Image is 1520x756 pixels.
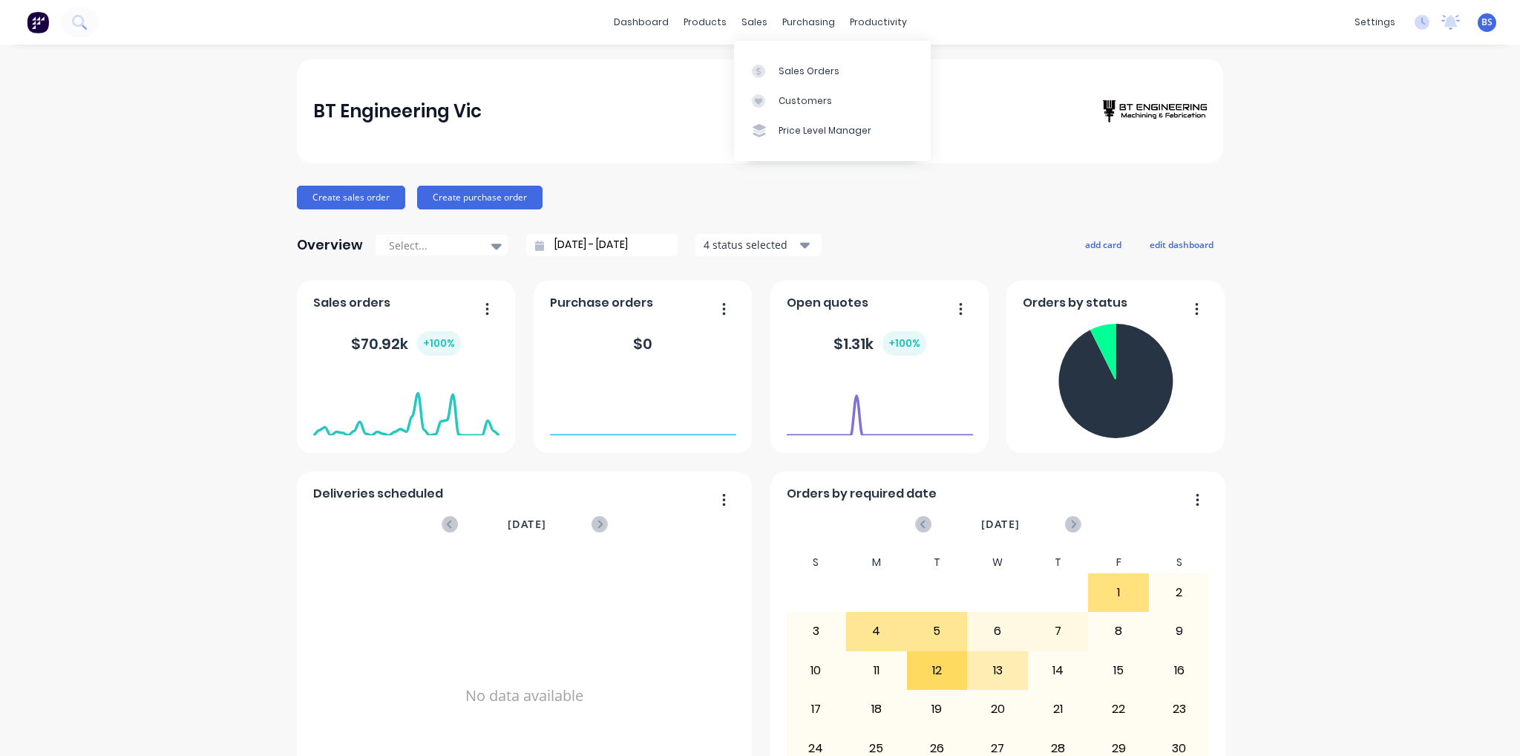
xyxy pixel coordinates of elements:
div: 8 [1089,613,1148,650]
div: sales [734,11,775,33]
div: productivity [842,11,914,33]
div: Price Level Manager [779,124,871,137]
a: dashboard [606,11,676,33]
div: 7 [1029,613,1088,650]
div: 4 status selected [704,237,797,252]
button: add card [1075,235,1131,254]
span: Orders by required date [787,485,937,503]
div: 3 [787,613,846,650]
a: Sales Orders [734,56,931,85]
div: 4 [847,613,906,650]
div: 20 [968,691,1027,728]
button: 4 status selected [695,234,822,256]
div: 10 [787,652,846,689]
div: $ 0 [633,333,652,355]
div: $ 70.92k [351,331,461,356]
span: Sales orders [313,294,390,312]
button: Create sales order [297,186,405,209]
div: 2 [1150,574,1209,611]
a: Customers [734,86,931,116]
div: M [846,552,907,573]
div: 6 [968,613,1027,650]
div: 13 [968,652,1027,689]
div: 12 [908,652,967,689]
div: Customers [779,94,832,108]
div: T [1028,552,1089,573]
div: 5 [908,613,967,650]
button: edit dashboard [1140,235,1223,254]
div: 15 [1089,652,1148,689]
div: S [786,552,847,573]
div: 21 [1029,691,1088,728]
div: + 100 % [882,331,926,356]
div: 18 [847,691,906,728]
span: [DATE] [981,516,1020,532]
img: Factory [27,11,49,33]
div: 22 [1089,691,1148,728]
div: Overview [297,230,363,260]
div: settings [1347,11,1403,33]
div: S [1149,552,1210,573]
div: W [967,552,1028,573]
a: Price Level Manager [734,116,931,146]
div: $ 1.31k [833,331,926,356]
div: BT Engineering Vic [313,97,482,126]
button: Create purchase order [417,186,543,209]
span: Open quotes [787,294,868,312]
div: + 100 % [417,331,461,356]
div: 1 [1089,574,1148,611]
div: F [1088,552,1149,573]
div: 9 [1150,613,1209,650]
span: [DATE] [508,516,546,532]
span: Purchase orders [550,294,653,312]
div: 11 [847,652,906,689]
div: 14 [1029,652,1088,689]
span: Orders by status [1023,294,1127,312]
span: BS [1481,16,1493,29]
div: 23 [1150,691,1209,728]
div: purchasing [775,11,842,33]
div: 19 [908,691,967,728]
div: Sales Orders [779,65,839,78]
div: products [676,11,734,33]
div: T [907,552,968,573]
img: BT Engineering Vic [1103,100,1207,123]
div: 16 [1150,652,1209,689]
div: 17 [787,691,846,728]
